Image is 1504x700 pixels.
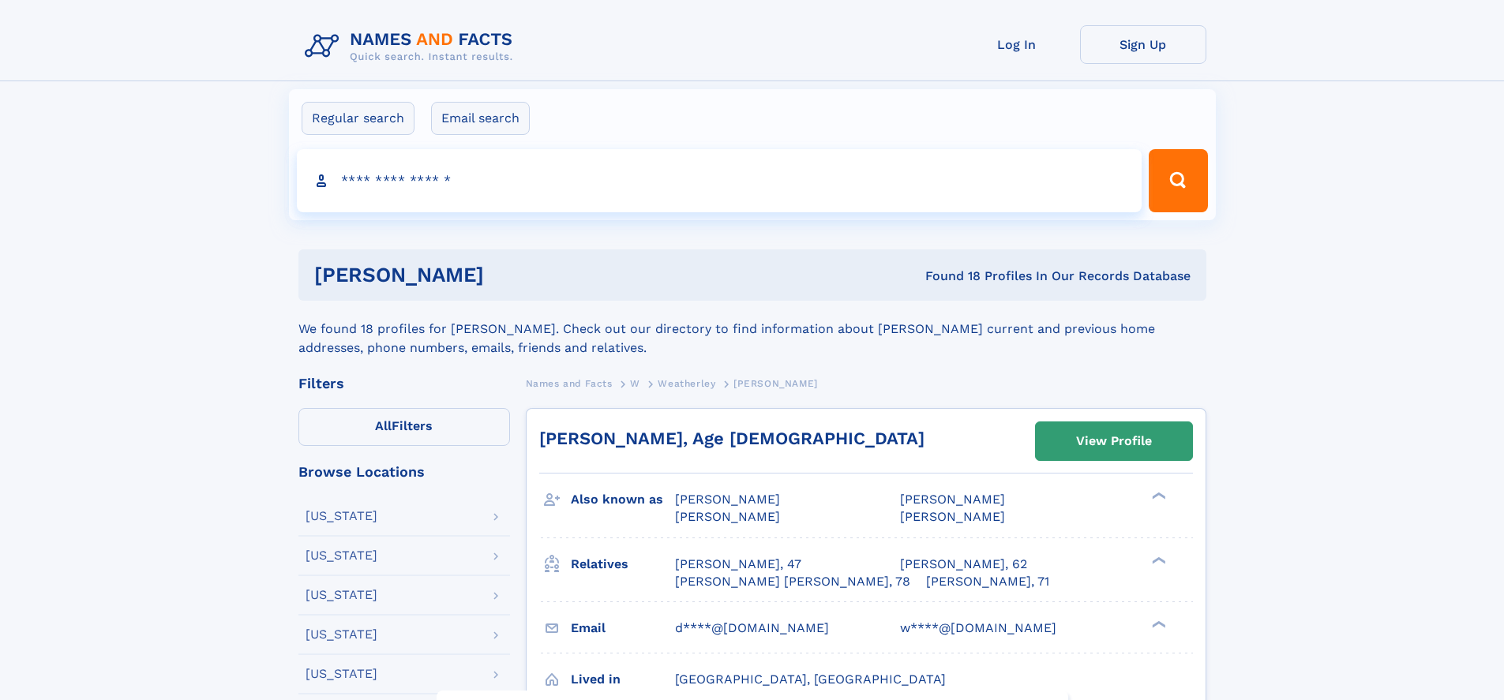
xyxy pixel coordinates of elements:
[297,149,1142,212] input: search input
[314,265,705,285] h1: [PERSON_NAME]
[1148,491,1167,501] div: ❯
[298,376,510,391] div: Filters
[900,492,1005,507] span: [PERSON_NAME]
[1036,422,1192,460] a: View Profile
[306,589,377,601] div: [US_STATE]
[306,549,377,562] div: [US_STATE]
[1080,25,1206,64] a: Sign Up
[571,551,675,578] h3: Relatives
[1148,619,1167,629] div: ❯
[675,573,910,590] a: [PERSON_NAME] [PERSON_NAME], 78
[630,378,640,389] span: W
[1149,149,1207,212] button: Search Button
[571,486,675,513] h3: Also known as
[1148,555,1167,565] div: ❯
[900,556,1027,573] a: [PERSON_NAME], 62
[675,672,946,687] span: [GEOGRAPHIC_DATA], [GEOGRAPHIC_DATA]
[298,301,1206,357] div: We found 18 profiles for [PERSON_NAME]. Check out our directory to find information about [PERSON...
[571,666,675,693] h3: Lived in
[431,102,530,135] label: Email search
[675,556,801,573] a: [PERSON_NAME], 47
[704,268,1191,285] div: Found 18 Profiles In Our Records Database
[954,25,1080,64] a: Log In
[306,668,377,680] div: [US_STATE]
[1076,423,1152,459] div: View Profile
[298,465,510,479] div: Browse Locations
[733,378,818,389] span: [PERSON_NAME]
[658,378,715,389] span: Weatherley
[900,509,1005,524] span: [PERSON_NAME]
[571,615,675,642] h3: Email
[630,373,640,393] a: W
[675,509,780,524] span: [PERSON_NAME]
[926,573,1049,590] a: [PERSON_NAME], 71
[298,25,526,68] img: Logo Names and Facts
[298,408,510,446] label: Filters
[658,373,715,393] a: Weatherley
[306,510,377,522] div: [US_STATE]
[306,628,377,641] div: [US_STATE]
[302,102,414,135] label: Regular search
[375,418,392,433] span: All
[539,429,925,448] a: [PERSON_NAME], Age [DEMOGRAPHIC_DATA]
[675,492,780,507] span: [PERSON_NAME]
[526,373,613,393] a: Names and Facts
